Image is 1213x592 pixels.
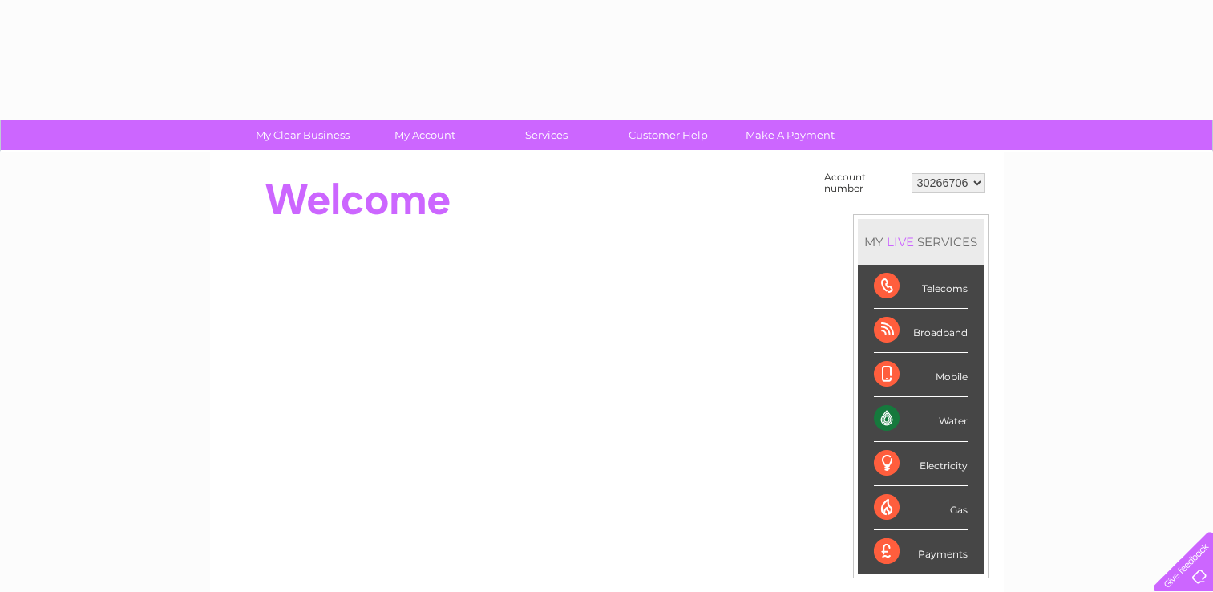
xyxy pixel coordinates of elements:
[358,120,491,150] a: My Account
[874,530,968,574] div: Payments
[874,265,968,309] div: Telecoms
[874,309,968,353] div: Broadband
[883,234,917,249] div: LIVE
[858,219,984,265] div: MY SERVICES
[874,442,968,486] div: Electricity
[724,120,856,150] a: Make A Payment
[874,353,968,397] div: Mobile
[602,120,734,150] a: Customer Help
[874,397,968,441] div: Water
[820,168,908,198] td: Account number
[874,486,968,530] div: Gas
[237,120,369,150] a: My Clear Business
[480,120,613,150] a: Services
